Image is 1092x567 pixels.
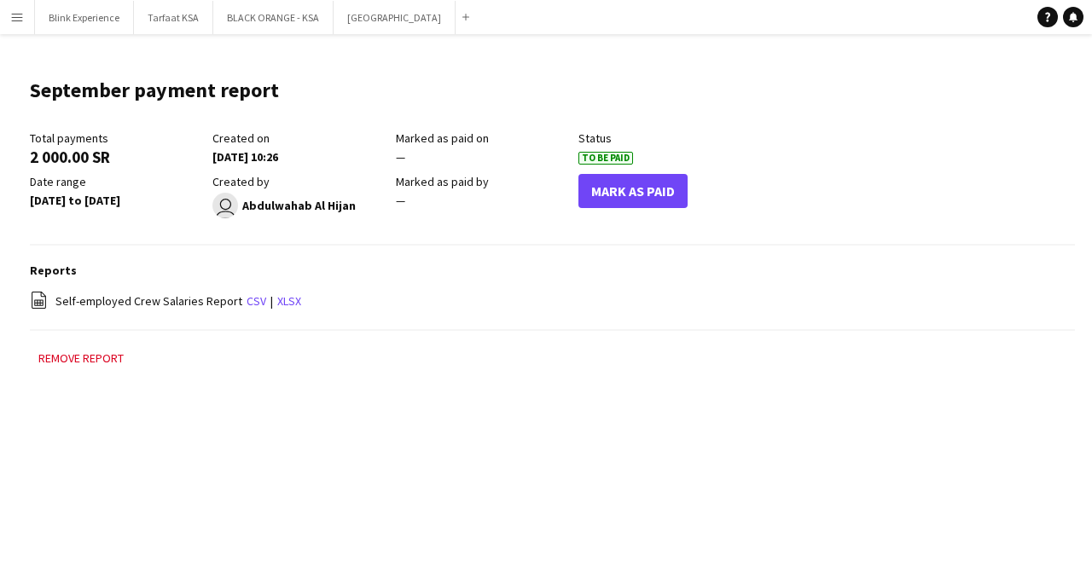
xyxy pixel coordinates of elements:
a: csv [247,293,266,309]
button: Remove report [30,348,132,368]
h1: September payment report [30,78,279,103]
div: Total payments [30,130,204,146]
div: Created by [212,174,386,189]
div: Marked as paid by [396,174,570,189]
h3: Reports [30,263,1075,278]
span: Self-employed Crew Salaries Report [55,293,242,309]
span: — [396,149,405,165]
button: Mark As Paid [578,174,688,208]
div: 2 000.00 SR [30,149,204,165]
button: [GEOGRAPHIC_DATA] [334,1,456,34]
div: Created on [212,130,386,146]
button: Tarfaat KSA [134,1,213,34]
div: Date range [30,174,204,189]
span: — [396,193,405,208]
div: Marked as paid on [396,130,570,146]
div: Abdulwahab Al Hijan [212,193,386,218]
div: | [30,291,1075,312]
span: To Be Paid [578,152,633,165]
a: xlsx [277,293,301,309]
div: Status [578,130,752,146]
button: BLACK ORANGE - KSA [213,1,334,34]
div: [DATE] 10:26 [212,149,386,165]
div: [DATE] to [DATE] [30,193,204,208]
button: Blink Experience [35,1,134,34]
